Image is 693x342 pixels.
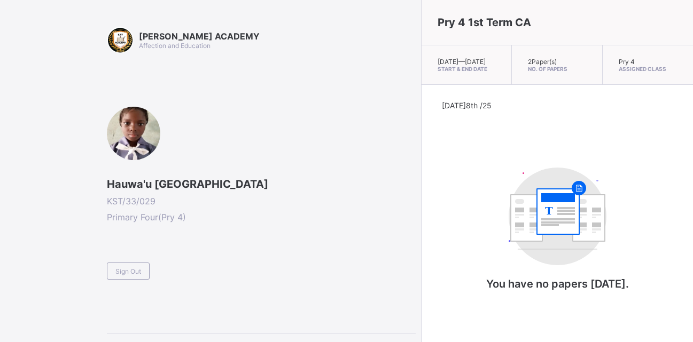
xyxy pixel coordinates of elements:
[115,267,141,275] span: Sign Out
[619,66,677,72] span: Assigned Class
[619,58,635,66] span: Pry 4
[545,204,553,217] tspan: T
[139,42,211,50] span: Affection and Education
[107,212,416,222] span: Primary Four ( Pry 4 )
[528,58,557,66] span: 2 Paper(s)
[438,58,486,66] span: [DATE] — [DATE]
[139,31,260,42] span: [PERSON_NAME] ACADEMY
[438,66,495,72] span: Start & End Date
[107,196,416,206] span: KST/33/029
[107,178,416,190] span: Hauwa'u [GEOGRAPHIC_DATA]
[450,157,664,312] div: You have no papers today.
[438,16,531,29] span: Pry 4 1st Term CA
[442,101,492,110] span: [DATE] 8th /25
[528,66,586,72] span: No. of Papers
[450,277,664,290] p: You have no papers [DATE].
